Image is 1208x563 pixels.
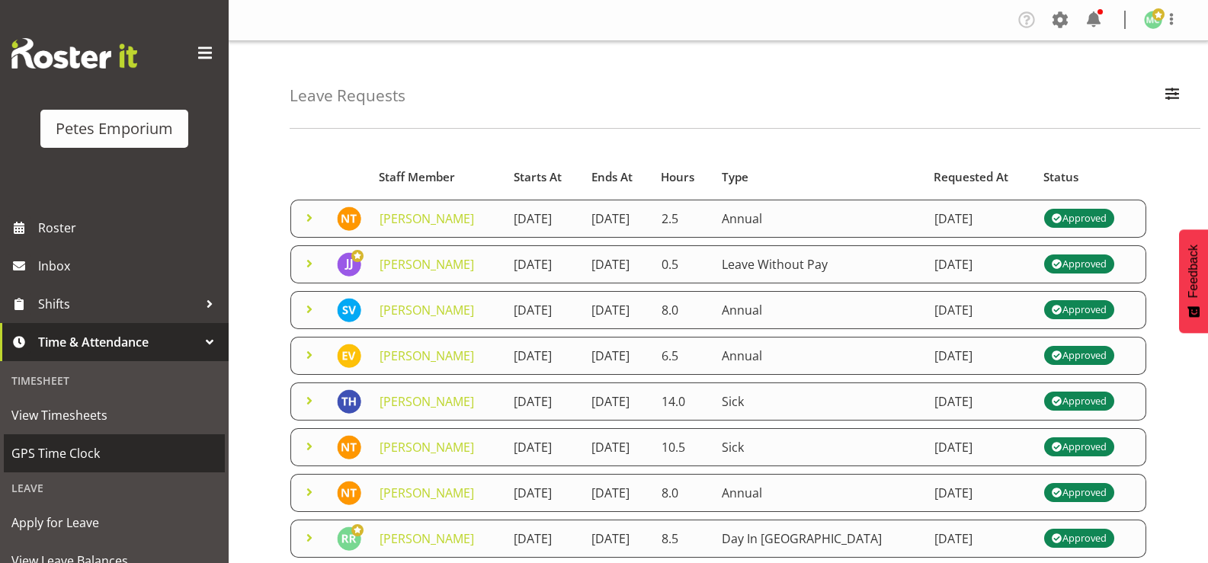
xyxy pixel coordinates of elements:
a: [PERSON_NAME] [380,439,474,456]
td: [DATE] [582,382,652,421]
span: Roster [38,216,221,239]
div: Approved [1052,255,1107,274]
td: [DATE] [505,245,582,283]
td: 6.5 [652,337,713,375]
img: ruth-robertson-taylor722.jpg [337,526,361,551]
td: 8.0 [652,291,713,329]
a: [PERSON_NAME] [380,256,474,273]
td: 0.5 [652,245,713,283]
img: nicole-thomson8388.jpg [337,435,361,459]
span: Hours [661,168,694,186]
td: 2.5 [652,200,713,238]
a: [PERSON_NAME] [380,302,474,318]
img: nicole-thomson8388.jpg [337,206,361,231]
a: View Timesheets [4,396,225,434]
div: Timesheet [4,365,225,396]
span: Inbox [38,254,221,277]
td: [DATE] [582,428,652,466]
span: Type [722,168,748,186]
td: [DATE] [505,382,582,421]
div: Approved [1052,210,1107,228]
td: [DATE] [505,520,582,558]
a: [PERSON_NAME] [380,530,474,547]
td: Sick [713,428,925,466]
button: Feedback - Show survey [1179,229,1208,333]
td: [DATE] [925,200,1035,238]
img: melissa-cowen2635.jpg [1144,11,1162,29]
img: eva-vailini10223.jpg [337,344,361,368]
a: [PERSON_NAME] [380,485,474,501]
td: 10.5 [652,428,713,466]
td: [DATE] [505,428,582,466]
img: sasha-vandervalk6911.jpg [337,298,361,322]
div: Petes Emporium [56,117,173,140]
a: Apply for Leave [4,504,225,542]
td: Annual [713,291,925,329]
td: Day In [GEOGRAPHIC_DATA] [713,520,925,558]
img: teresa-hawkins9867.jpg [337,389,361,414]
td: [DATE] [925,382,1035,421]
td: [DATE] [582,474,652,512]
div: Approved [1052,392,1107,411]
a: [PERSON_NAME] [380,347,474,364]
td: [DATE] [505,200,582,238]
div: Approved [1052,438,1107,456]
div: Approved [1052,484,1107,502]
td: 8.0 [652,474,713,512]
span: Requested At [934,168,1008,186]
td: [DATE] [582,245,652,283]
td: [DATE] [505,291,582,329]
td: [DATE] [925,474,1035,512]
td: 8.5 [652,520,713,558]
img: janelle-jonkers702.jpg [337,252,361,277]
h4: Leave Requests [290,87,405,104]
td: [DATE] [582,291,652,329]
span: Status [1043,168,1078,186]
img: nicole-thomson8388.jpg [337,481,361,505]
div: Approved [1052,347,1107,365]
td: Sick [713,382,925,421]
td: [DATE] [925,428,1035,466]
span: Feedback [1187,245,1200,298]
td: [DATE] [505,337,582,375]
td: [DATE] [925,245,1035,283]
td: Annual [713,200,925,238]
span: GPS Time Clock [11,442,217,465]
td: [DATE] [582,200,652,238]
span: Ends At [591,168,633,186]
span: View Timesheets [11,404,217,427]
span: Shifts [38,293,198,315]
span: Apply for Leave [11,511,217,534]
td: Annual [713,337,925,375]
span: Time & Attendance [38,331,198,353]
td: [DATE] [582,520,652,558]
td: [DATE] [505,474,582,512]
td: Annual [713,474,925,512]
div: Approved [1052,301,1107,319]
div: Leave [4,472,225,504]
span: Staff Member [379,168,455,186]
a: [PERSON_NAME] [380,210,474,227]
div: Approved [1052,529,1107,548]
span: Starts At [514,168,562,186]
a: GPS Time Clock [4,434,225,472]
button: Filter Employees [1156,79,1188,113]
td: [DATE] [582,337,652,375]
td: [DATE] [925,337,1035,375]
td: Leave Without Pay [713,245,925,283]
td: [DATE] [925,291,1035,329]
td: 14.0 [652,382,713,421]
img: Rosterit website logo [11,38,137,69]
td: [DATE] [925,520,1035,558]
a: [PERSON_NAME] [380,393,474,410]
